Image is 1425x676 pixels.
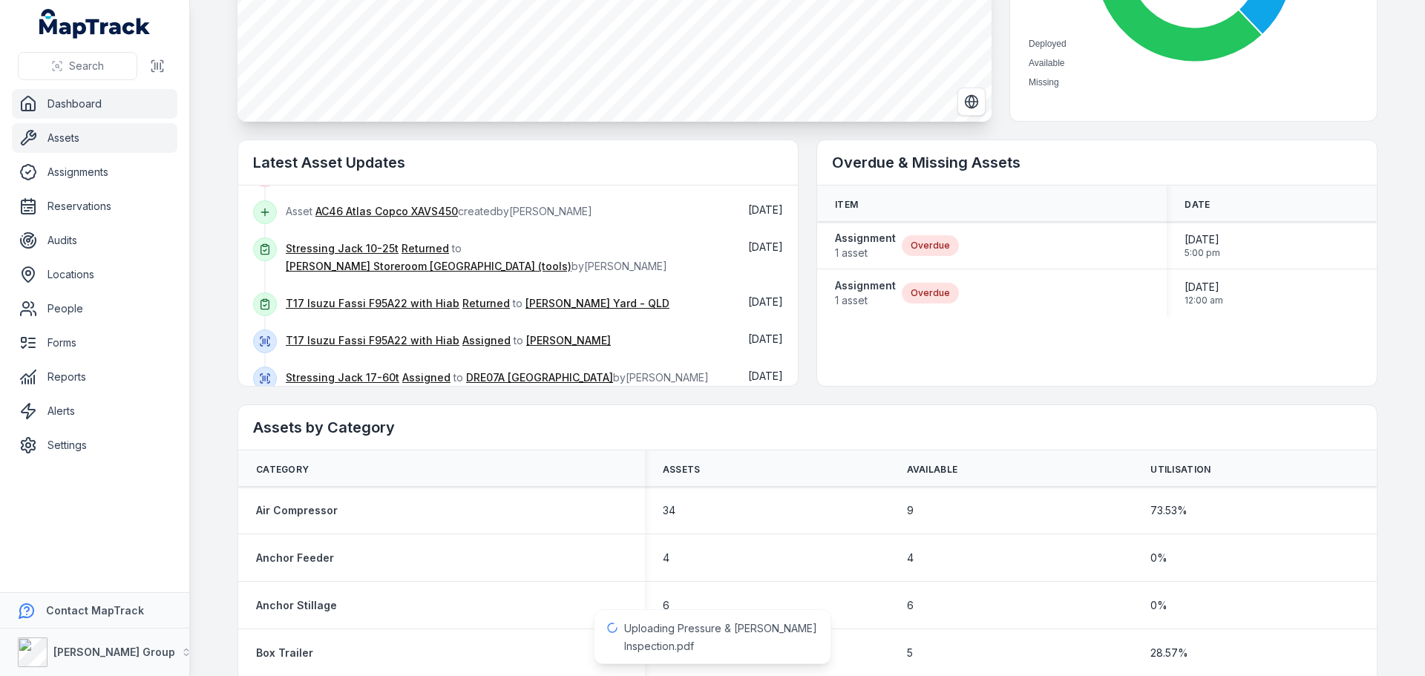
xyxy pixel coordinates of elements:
[256,464,309,476] span: Category
[1150,464,1211,476] span: Utilisation
[286,259,571,274] a: [PERSON_NAME] Storeroom [GEOGRAPHIC_DATA] (tools)
[12,123,177,153] a: Assets
[286,241,399,256] a: Stressing Jack 10-25t
[12,191,177,221] a: Reservations
[835,199,858,211] span: Item
[748,370,783,382] time: 8/20/2025, 11:37:03 AM
[256,551,334,565] a: Anchor Feeder
[835,293,896,308] span: 1 asset
[12,362,177,392] a: Reports
[902,235,959,256] div: Overdue
[1185,232,1220,247] span: [DATE]
[12,89,177,119] a: Dashboard
[663,551,669,565] span: 4
[466,370,613,385] a: DRE07A [GEOGRAPHIC_DATA]
[1185,280,1223,306] time: 7/31/2025, 12:00:00 AM
[12,294,177,324] a: People
[835,231,896,246] strong: Assignment
[748,332,783,345] span: [DATE]
[835,278,896,293] strong: Assignment
[12,157,177,187] a: Assignments
[1185,247,1220,259] span: 5:00 pm
[663,503,675,518] span: 34
[315,204,458,219] a: AC46 Atlas Copco XAVS450
[832,152,1362,173] h2: Overdue & Missing Assets
[286,334,611,347] span: to
[748,203,783,216] span: [DATE]
[402,370,451,385] a: Assigned
[1029,77,1059,88] span: Missing
[835,278,896,308] a: Assignment1 asset
[624,622,817,652] span: Uploading Pressure & [PERSON_NAME] Inspection.pdf
[748,295,783,308] time: 8/21/2025, 8:30:24 AM
[12,430,177,460] a: Settings
[835,231,896,260] a: Assignment1 asset
[1185,199,1210,211] span: Date
[1029,39,1067,49] span: Deployed
[1185,295,1223,306] span: 12:00 am
[462,333,511,348] a: Assigned
[525,296,669,311] a: [PERSON_NAME] Yard - QLD
[286,297,669,309] span: to
[18,52,137,80] button: Search
[902,283,959,303] div: Overdue
[286,333,459,348] a: T17 Isuzu Fassi F95A22 with Hiab
[46,604,144,617] strong: Contact MapTrack
[748,240,783,253] span: [DATE]
[907,464,958,476] span: Available
[663,598,669,613] span: 6
[256,598,337,613] a: Anchor Stillage
[907,646,913,660] span: 5
[663,464,701,476] span: Assets
[286,242,667,272] span: to by [PERSON_NAME]
[53,646,175,658] strong: [PERSON_NAME] Group
[1150,646,1188,660] span: 28.57 %
[253,152,783,173] h2: Latest Asset Updates
[1150,551,1167,565] span: 0 %
[12,260,177,289] a: Locations
[462,296,510,311] a: Returned
[1150,598,1167,613] span: 0 %
[286,371,709,384] span: to by [PERSON_NAME]
[1185,280,1223,295] span: [DATE]
[286,296,459,311] a: T17 Isuzu Fassi F95A22 with Hiab
[748,332,783,345] time: 8/21/2025, 7:20:50 AM
[69,59,104,73] span: Search
[907,551,914,565] span: 4
[39,9,151,39] a: MapTrack
[1029,58,1064,68] span: Available
[835,246,896,260] span: 1 asset
[748,240,783,253] time: 8/21/2025, 11:01:49 AM
[1150,503,1187,518] span: 73.53 %
[256,646,313,660] a: Box Trailer
[907,598,914,613] span: 6
[12,328,177,358] a: Forms
[286,370,399,385] a: Stressing Jack 17-60t
[748,370,783,382] span: [DATE]
[402,241,449,256] a: Returned
[907,503,914,518] span: 9
[526,333,611,348] a: [PERSON_NAME]
[253,417,1362,438] h2: Assets by Category
[12,396,177,426] a: Alerts
[748,203,783,216] time: 8/21/2025, 12:31:13 PM
[286,205,592,217] span: Asset created by [PERSON_NAME]
[12,226,177,255] a: Audits
[748,295,783,308] span: [DATE]
[957,88,986,116] button: Switch to Satellite View
[1185,232,1220,259] time: 6/27/2025, 5:00:00 PM
[256,503,338,518] a: Air Compressor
